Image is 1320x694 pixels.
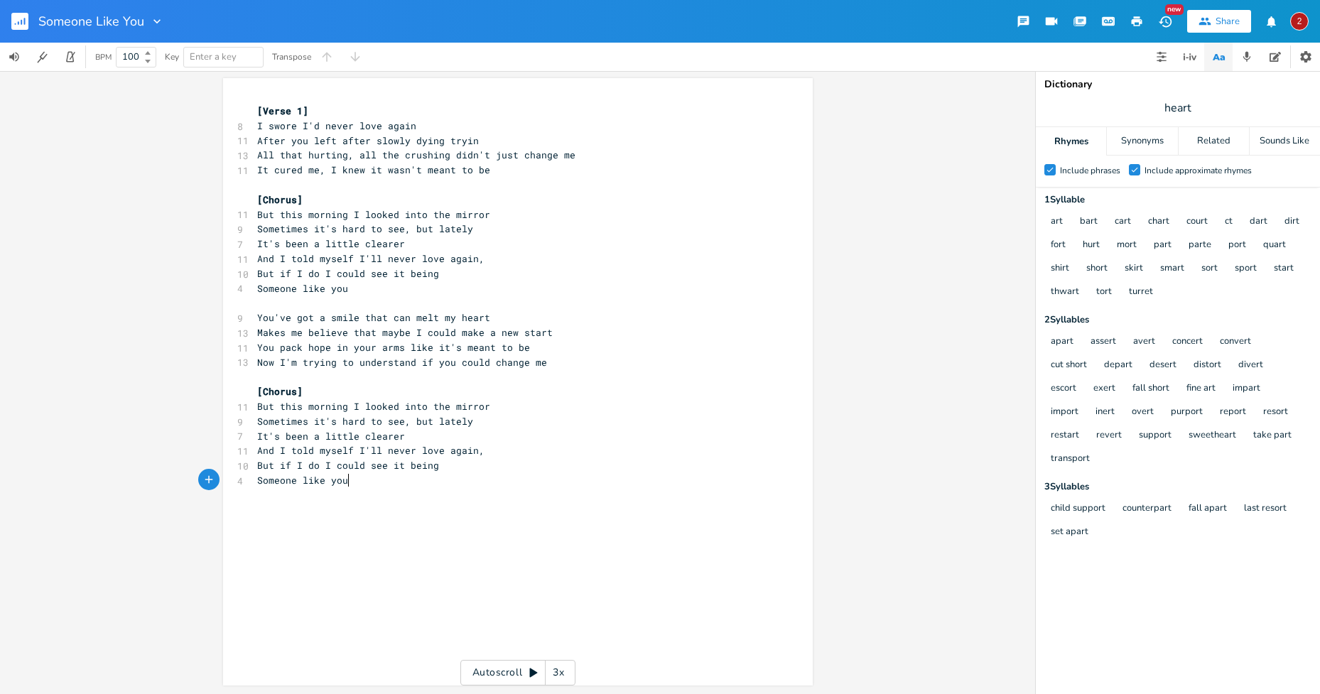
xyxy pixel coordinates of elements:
div: 2WaterMatt [1290,12,1309,31]
button: apart [1051,336,1073,348]
div: Include phrases [1060,166,1120,175]
span: But if I do I could see it being [257,267,439,280]
button: Share [1187,10,1251,33]
div: New [1165,4,1184,15]
span: Enter a key [190,50,237,63]
button: restart [1051,430,1079,442]
span: It cured me, I knew it wasn't meant to be [257,163,490,176]
button: 2 [1290,5,1309,38]
button: fall apart [1189,503,1227,515]
span: You've got a smile that can melt my heart [257,311,490,324]
button: smart [1160,263,1184,275]
div: Autoscroll [460,660,575,685]
div: 2 Syllable s [1044,315,1311,325]
div: Transpose [272,53,311,61]
span: Sometimes it's hard to see, but lately [257,415,473,428]
button: sport [1235,263,1257,275]
button: thwart [1051,286,1079,298]
button: dirt [1284,216,1299,228]
span: [Verse 1] [257,104,308,117]
span: But this morning I looked into the mirror [257,400,490,413]
div: 1 Syllable [1044,195,1311,205]
button: sort [1201,263,1218,275]
button: resort [1263,406,1288,418]
button: inert [1096,406,1115,418]
span: And I told myself I'll never love again, [257,252,485,265]
div: Key [165,53,179,61]
span: After you left after slowly dying tryin [257,134,479,147]
button: turret [1129,286,1153,298]
button: art [1051,216,1063,228]
button: shirt [1051,263,1069,275]
button: import [1051,406,1078,418]
span: [Chorus] [257,193,303,206]
button: exert [1093,383,1115,395]
button: overt [1132,406,1154,418]
span: All that hurting, all the crushing didn't just change me [257,148,575,161]
button: fall short [1132,383,1169,395]
button: hurt [1083,239,1100,251]
div: Related [1179,127,1249,156]
button: cut short [1051,359,1087,372]
button: set apart [1051,526,1088,538]
button: tort [1096,286,1112,298]
span: It's been a little clearer [257,430,405,443]
button: court [1186,216,1208,228]
div: Sounds Like [1250,127,1320,156]
span: You pack hope in your arms like it's meant to be [257,341,530,354]
button: divert [1238,359,1263,372]
button: concert [1172,336,1203,348]
span: Makes me believe that maybe I could make a new start [257,326,553,339]
button: child support [1051,503,1105,515]
span: I swore I'd never love again [257,119,416,132]
button: start [1274,263,1294,275]
span: Sometimes it's hard to see, but lately [257,222,473,235]
span: But this morning I looked into the mirror [257,208,490,221]
button: take part [1253,430,1292,442]
button: ct [1225,216,1233,228]
button: purport [1171,406,1203,418]
span: [Chorus] [257,385,303,398]
button: part [1154,239,1172,251]
button: avert [1133,336,1155,348]
button: counterpart [1122,503,1172,515]
button: depart [1104,359,1132,372]
button: escort [1051,383,1076,395]
button: skirt [1125,263,1143,275]
button: quart [1263,239,1286,251]
button: support [1139,430,1172,442]
button: short [1086,263,1108,275]
span: And I told myself I'll never love again, [257,444,485,457]
button: desert [1149,359,1176,372]
button: cart [1115,216,1131,228]
button: convert [1220,336,1251,348]
div: Synonyms [1107,127,1177,156]
span: It's been a little clearer [257,237,405,250]
button: sweetheart [1189,430,1236,442]
div: Rhymes [1036,127,1106,156]
button: New [1151,9,1179,34]
span: heart [1164,100,1191,116]
div: BPM [95,53,112,61]
button: transport [1051,453,1090,465]
div: Include approximate rhymes [1145,166,1252,175]
button: assert [1091,336,1116,348]
button: impart [1233,383,1260,395]
button: fort [1051,239,1066,251]
button: chart [1148,216,1169,228]
button: port [1228,239,1246,251]
span: Someone like you [257,282,348,295]
span: But if I do I could see it being [257,459,439,472]
span: Now I'm trying to understand if you could change me [257,356,547,369]
button: parte [1189,239,1211,251]
div: Share [1216,15,1240,28]
div: 3 Syllable s [1044,482,1311,492]
button: fine art [1186,383,1216,395]
span: Someone Like You [38,15,144,28]
div: 3x [546,660,571,685]
button: revert [1096,430,1122,442]
button: report [1220,406,1246,418]
button: distort [1194,359,1221,372]
span: Someone like you [257,474,348,487]
button: last resort [1244,503,1287,515]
